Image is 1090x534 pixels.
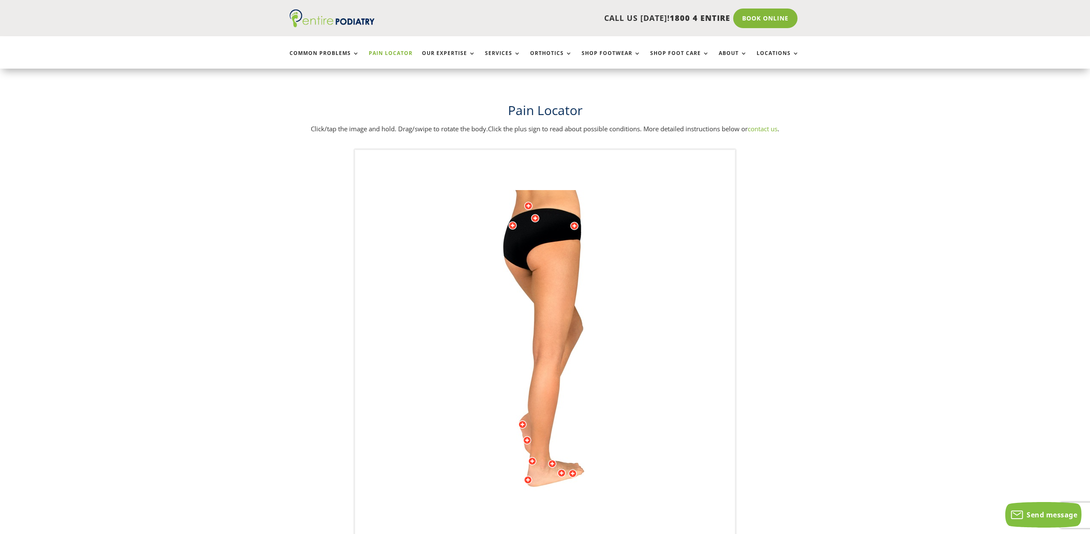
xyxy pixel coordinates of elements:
[290,20,375,29] a: Entire Podiatry
[407,13,730,24] p: CALL US [DATE]!
[290,50,359,69] a: Common Problems
[427,190,663,531] img: 94.jpg
[748,124,777,133] a: contact us
[733,9,797,28] a: Book Online
[757,50,799,69] a: Locations
[422,50,476,69] a: Our Expertise
[650,50,709,69] a: Shop Foot Care
[530,50,572,69] a: Orthotics
[488,124,779,133] span: Click the plus sign to read about possible conditions. More detailed instructions below or .
[582,50,641,69] a: Shop Footwear
[719,50,747,69] a: About
[290,9,375,27] img: logo (1)
[290,101,800,124] h1: Pain Locator
[311,124,488,133] span: Click/tap the image and hold. Drag/swipe to rotate the body.
[369,50,413,69] a: Pain Locator
[1027,510,1077,520] span: Send message
[1005,502,1081,528] button: Send message
[485,50,521,69] a: Services
[670,13,730,23] span: 1800 4 ENTIRE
